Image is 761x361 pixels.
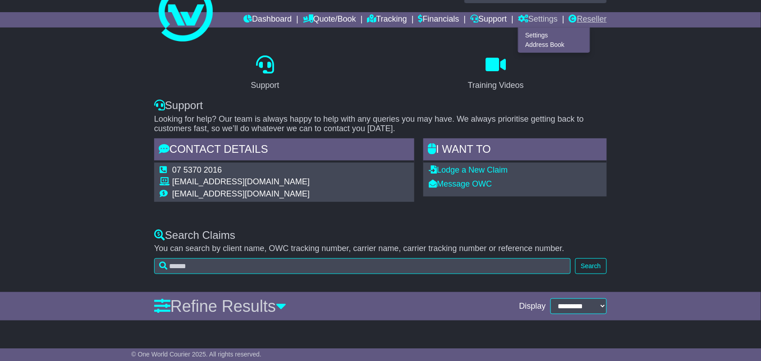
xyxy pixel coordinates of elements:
[154,114,607,134] p: Looking for help? Our team is always happy to help with any queries you may have. We always prior...
[251,79,279,91] div: Support
[243,12,292,27] a: Dashboard
[154,229,607,242] div: Search Claims
[470,12,507,27] a: Support
[575,258,607,274] button: Search
[462,52,530,95] a: Training Videos
[131,351,261,358] span: © One World Courier 2025. All rights reserved.
[245,52,285,95] a: Support
[172,165,310,178] td: 07 5370 2016
[569,12,607,27] a: Reseller
[519,302,546,311] span: Display
[154,99,607,112] div: Support
[154,297,286,315] a: Refine Results
[518,40,590,50] a: Address Book
[172,189,310,199] td: [EMAIL_ADDRESS][DOMAIN_NAME]
[423,138,607,163] div: I WANT to
[429,165,508,174] a: Lodge a New Claim
[518,12,558,27] a: Settings
[468,79,524,91] div: Training Videos
[518,27,590,53] div: Quote/Book
[303,12,356,27] a: Quote/Book
[418,12,459,27] a: Financials
[367,12,407,27] a: Tracking
[154,244,607,254] p: You can search by client name, OWC tracking number, carrier name, carrier tracking number or refe...
[429,179,492,188] a: Message OWC
[154,138,414,163] div: Contact Details
[518,30,590,40] a: Settings
[172,177,310,189] td: [EMAIL_ADDRESS][DOMAIN_NAME]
